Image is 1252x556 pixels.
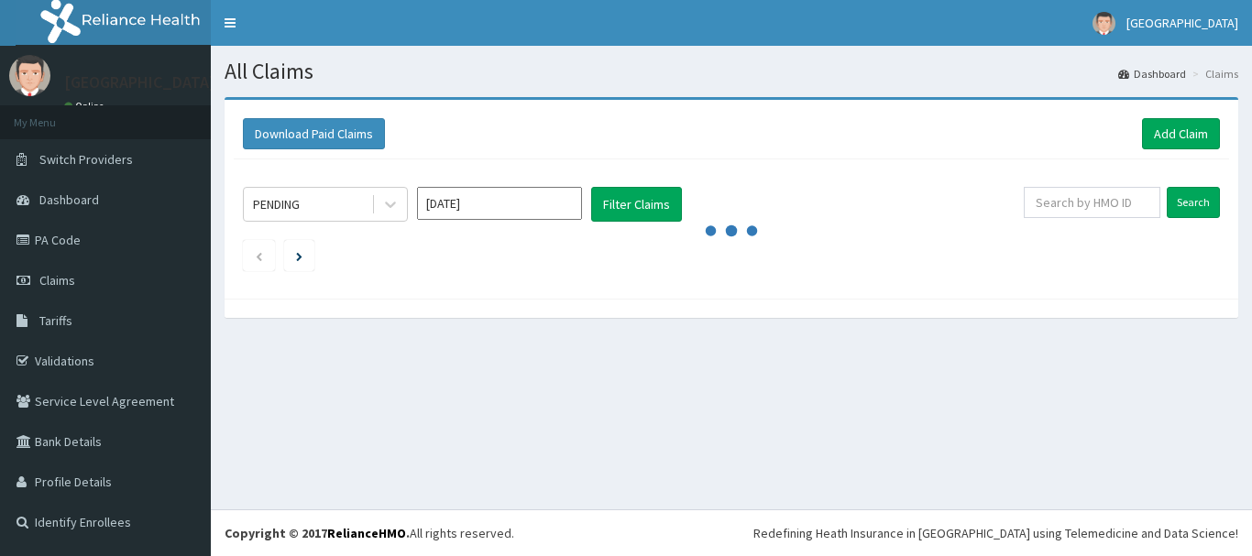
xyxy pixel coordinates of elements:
[253,195,300,213] div: PENDING
[39,191,99,208] span: Dashboard
[225,60,1238,83] h1: All Claims
[1024,187,1160,218] input: Search by HMO ID
[64,100,108,113] a: Online
[9,55,50,96] img: User Image
[39,151,133,168] span: Switch Providers
[1167,187,1220,218] input: Search
[225,525,410,541] strong: Copyright © 2017 .
[1118,66,1186,82] a: Dashboard
[327,525,406,541] a: RelianceHMO
[64,74,215,91] p: [GEOGRAPHIC_DATA]
[1126,15,1238,31] span: [GEOGRAPHIC_DATA]
[1093,12,1115,35] img: User Image
[704,203,759,258] svg: audio-loading
[296,247,302,264] a: Next page
[243,118,385,149] button: Download Paid Claims
[255,247,263,264] a: Previous page
[39,272,75,289] span: Claims
[39,312,72,329] span: Tariffs
[753,524,1238,542] div: Redefining Heath Insurance in [GEOGRAPHIC_DATA] using Telemedicine and Data Science!
[591,187,682,222] button: Filter Claims
[1188,66,1238,82] li: Claims
[1142,118,1220,149] a: Add Claim
[417,187,582,220] input: Select Month and Year
[211,509,1252,556] footer: All rights reserved.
